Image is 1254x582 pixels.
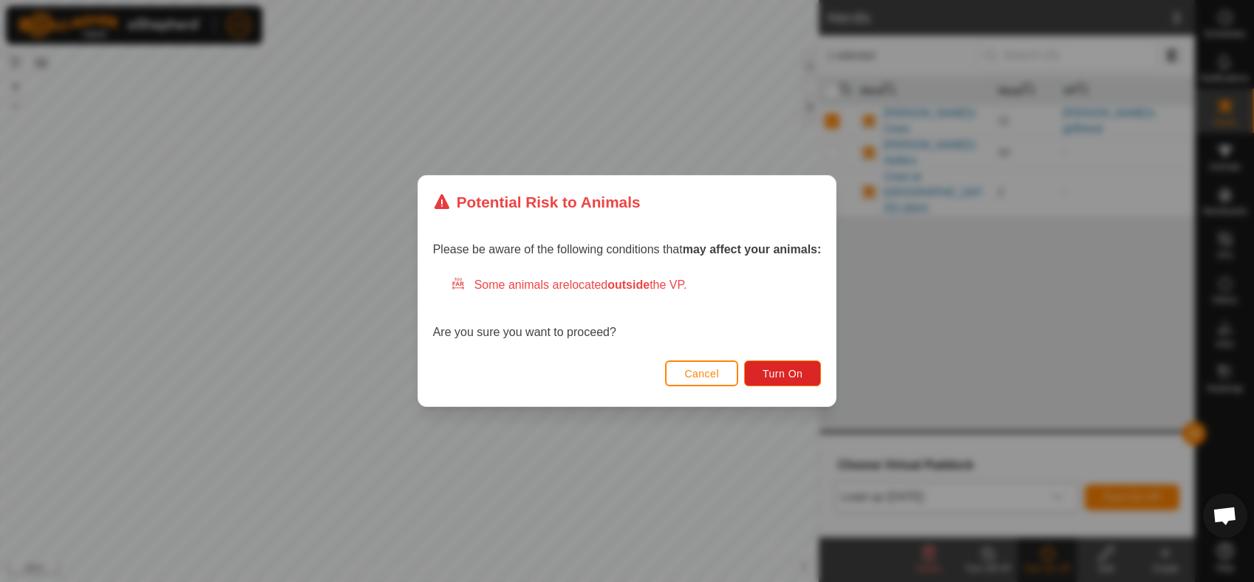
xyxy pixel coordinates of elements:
strong: outside [607,278,650,291]
button: Cancel [665,360,738,386]
span: located the VP. [570,278,687,291]
div: Are you sure you want to proceed? [433,276,822,341]
div: Open chat [1203,493,1247,538]
span: Cancel [684,368,719,380]
div: Some animals are [451,276,822,294]
button: Turn On [744,360,821,386]
span: Turn On [763,368,803,380]
div: Potential Risk to Animals [433,191,641,213]
span: Please be aware of the following conditions that [433,243,822,256]
strong: may affect your animals: [683,243,822,256]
